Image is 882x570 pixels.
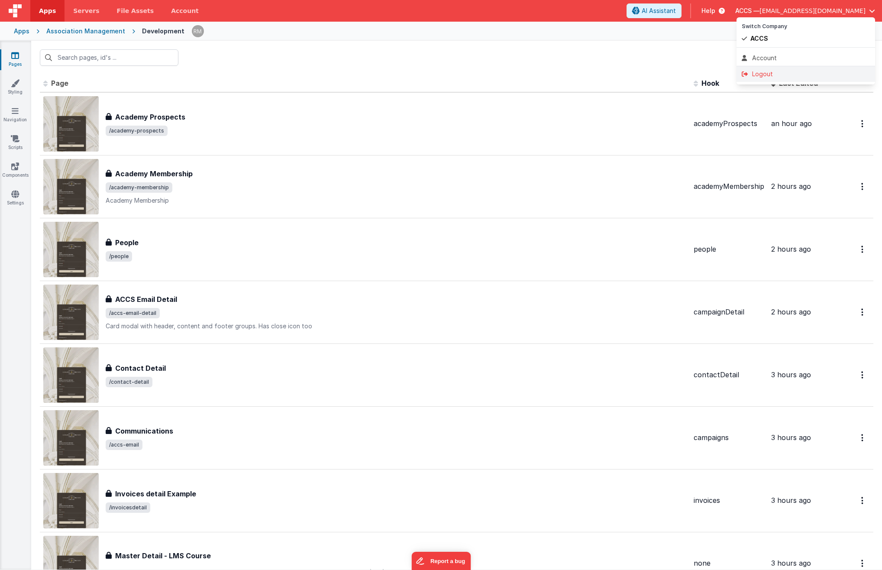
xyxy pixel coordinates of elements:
[742,70,870,78] div: Logout
[737,17,875,84] div: Options
[411,552,471,570] iframe: Marker.io feedback button
[742,23,870,29] h5: Switch Company
[750,34,768,43] span: ACCS
[742,54,870,62] div: Account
